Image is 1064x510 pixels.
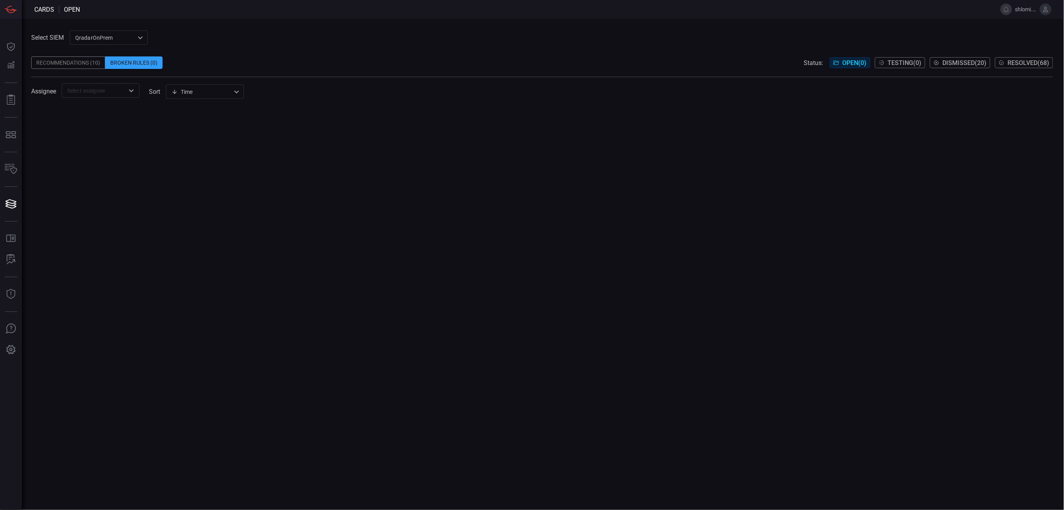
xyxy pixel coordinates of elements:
[875,57,925,68] button: Testing(0)
[2,37,20,56] button: Dashboard
[2,285,20,304] button: Threat Intelligence
[804,59,824,67] span: Status:
[2,341,20,359] button: Preferences
[2,125,20,144] button: MITRE - Detection Posture
[105,56,163,69] div: Broken Rules (0)
[31,34,64,41] label: Select SIEM
[2,320,20,338] button: Ask Us A Question
[64,86,124,95] input: Select assignee
[2,195,20,213] button: Cards
[2,250,20,269] button: ALERT ANALYSIS
[1015,6,1037,12] span: shlomi.dr
[995,57,1053,68] button: Resolved(68)
[943,59,987,67] span: Dismissed ( 20 )
[149,88,160,95] label: sort
[126,85,137,96] button: Open
[2,229,20,248] button: Rule Catalog
[930,57,990,68] button: Dismissed(20)
[2,91,20,109] button: Reports
[843,59,867,67] span: Open ( 0 )
[34,6,54,13] span: Cards
[888,59,922,67] span: Testing ( 0 )
[31,88,56,95] span: Assignee
[64,6,80,13] span: open
[2,56,20,75] button: Detections
[2,160,20,179] button: Inventory
[171,88,232,96] div: Time
[830,57,870,68] button: Open(0)
[31,56,105,69] div: Recommendations (10)
[1008,59,1050,67] span: Resolved ( 68 )
[75,34,135,42] p: QradarOnPrem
